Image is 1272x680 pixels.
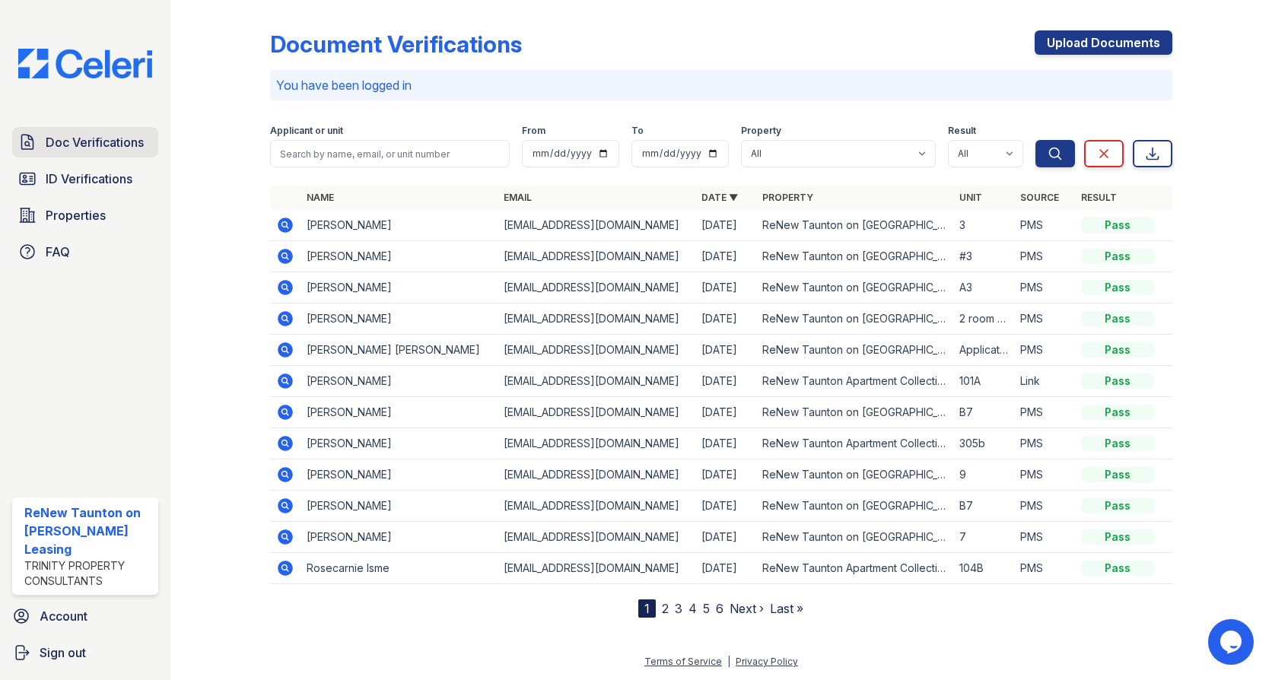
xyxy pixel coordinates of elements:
td: PMS [1014,397,1075,428]
td: [DATE] [695,522,756,553]
div: Pass [1081,467,1154,482]
td: [EMAIL_ADDRESS][DOMAIN_NAME] [498,335,695,366]
a: 3 [675,601,682,616]
td: [PERSON_NAME] [301,210,498,241]
input: Search by name, email, or unit number [270,140,510,167]
td: Application # 20652518 [953,335,1014,366]
td: 2 room apartments [953,303,1014,335]
label: To [631,125,644,137]
td: [EMAIL_ADDRESS][DOMAIN_NAME] [498,303,695,335]
span: Sign out [40,643,86,662]
td: [EMAIL_ADDRESS][DOMAIN_NAME] [498,272,695,303]
td: PMS [1014,522,1075,553]
td: [EMAIL_ADDRESS][DOMAIN_NAME] [498,366,695,397]
div: Pass [1081,311,1154,326]
a: 5 [703,601,710,616]
a: 4 [688,601,697,616]
td: [DATE] [695,241,756,272]
a: Source [1020,192,1059,203]
td: [EMAIL_ADDRESS][DOMAIN_NAME] [498,522,695,553]
td: [DATE] [695,210,756,241]
a: Privacy Policy [736,656,798,667]
a: Result [1081,192,1117,203]
td: [PERSON_NAME] [301,303,498,335]
td: [PERSON_NAME] [301,491,498,522]
td: PMS [1014,210,1075,241]
label: Property [741,125,781,137]
td: PMS [1014,335,1075,366]
td: 7 [953,522,1014,553]
td: PMS [1014,272,1075,303]
td: [PERSON_NAME] [301,459,498,491]
div: Pass [1081,405,1154,420]
td: 104B [953,553,1014,584]
td: [EMAIL_ADDRESS][DOMAIN_NAME] [498,241,695,272]
td: [EMAIL_ADDRESS][DOMAIN_NAME] [498,491,695,522]
td: Rosecarnie Isme [301,553,498,584]
td: #3 [953,241,1014,272]
a: Upload Documents [1035,30,1172,55]
td: [DATE] [695,272,756,303]
td: Link [1014,366,1075,397]
td: ReNew Taunton Apartment Collection [756,553,953,584]
iframe: chat widget [1208,619,1257,665]
td: 305b [953,428,1014,459]
td: [PERSON_NAME] [301,272,498,303]
a: Name [307,192,334,203]
a: 2 [662,601,669,616]
td: ReNew Taunton on [GEOGRAPHIC_DATA] [756,459,953,491]
td: [DATE] [695,428,756,459]
div: Pass [1081,561,1154,576]
a: Terms of Service [644,656,722,667]
p: You have been logged in [276,76,1166,94]
span: Doc Verifications [46,133,144,151]
a: Last » [770,601,803,616]
td: [DATE] [695,491,756,522]
td: ReNew Taunton Apartment Collection [756,428,953,459]
span: Properties [46,206,106,224]
td: [DATE] [695,366,756,397]
span: FAQ [46,243,70,261]
td: PMS [1014,553,1075,584]
a: Sign out [6,637,164,668]
td: PMS [1014,303,1075,335]
td: [DATE] [695,459,756,491]
img: CE_Logo_Blue-a8612792a0a2168367f1c8372b55b34899dd931a85d93a1a3d3e32e68fde9ad4.png [6,49,164,78]
div: Trinity Property Consultants [24,558,152,589]
a: Unit [959,192,982,203]
span: Account [40,607,87,625]
td: ReNew Taunton on [GEOGRAPHIC_DATA] [756,241,953,272]
td: 101A [953,366,1014,397]
td: [PERSON_NAME] [301,428,498,459]
div: Pass [1081,280,1154,295]
td: 3 [953,210,1014,241]
td: ReNew Taunton Apartment Collection [756,366,953,397]
div: Pass [1081,436,1154,451]
td: B7 [953,491,1014,522]
td: A3 [953,272,1014,303]
td: [DATE] [695,553,756,584]
a: Property [762,192,813,203]
td: ReNew Taunton on [GEOGRAPHIC_DATA] [756,522,953,553]
td: [PERSON_NAME] [301,397,498,428]
div: ReNew Taunton on [PERSON_NAME] Leasing [24,504,152,558]
td: [PERSON_NAME] [301,522,498,553]
div: Pass [1081,342,1154,357]
div: Document Verifications [270,30,522,58]
td: [EMAIL_ADDRESS][DOMAIN_NAME] [498,428,695,459]
td: [PERSON_NAME] [PERSON_NAME] [301,335,498,366]
label: Result [948,125,976,137]
div: Pass [1081,529,1154,545]
td: ReNew Taunton on [GEOGRAPHIC_DATA] [756,272,953,303]
td: [EMAIL_ADDRESS][DOMAIN_NAME] [498,210,695,241]
a: 6 [716,601,723,616]
td: [DATE] [695,303,756,335]
td: [EMAIL_ADDRESS][DOMAIN_NAME] [498,459,695,491]
td: ReNew Taunton on [GEOGRAPHIC_DATA] [756,303,953,335]
a: Doc Verifications [12,127,158,157]
td: [DATE] [695,335,756,366]
a: Account [6,601,164,631]
td: [PERSON_NAME] [301,241,498,272]
td: [DATE] [695,397,756,428]
div: Pass [1081,249,1154,264]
